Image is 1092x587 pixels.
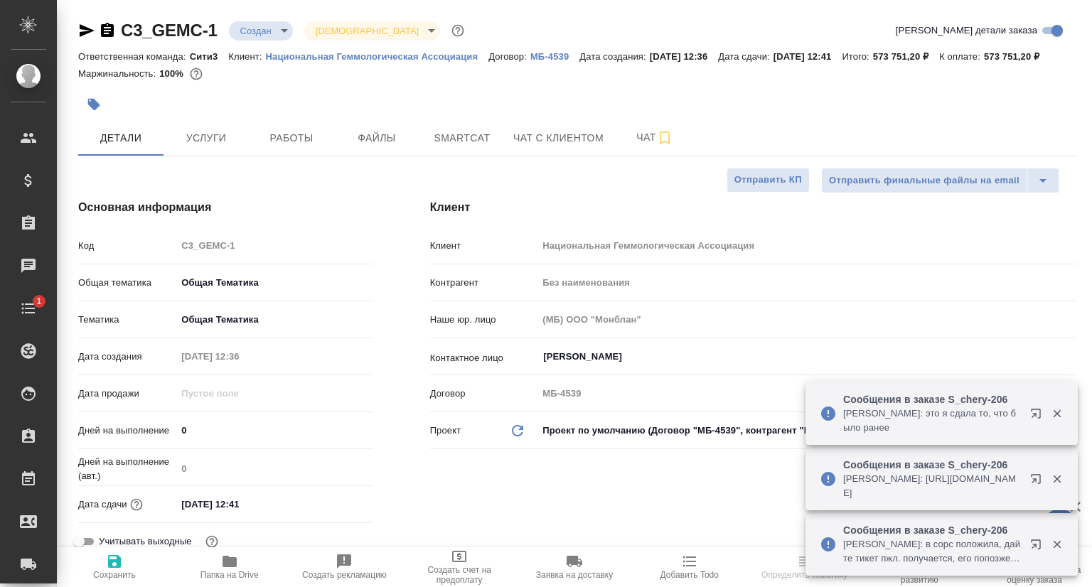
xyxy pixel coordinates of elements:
[78,22,95,39] button: Скопировать ссылку для ЯМессенджера
[78,497,127,512] p: Дата сдачи
[99,22,116,39] button: Скопировать ссылку
[1022,465,1056,499] button: Открыть в новой вкладке
[530,50,579,62] a: МБ-4539
[78,455,176,483] p: Дней на выполнение (авт.)
[747,547,862,587] button: Определить тематику
[488,51,530,62] p: Договор:
[266,51,489,62] p: Национальная Геммологическая Ассоциация
[843,523,1021,537] p: Сообщения в заказе S_chery-206
[87,129,155,147] span: Детали
[537,419,1076,443] div: Проект по умолчанию (Договор "МБ-4539", контрагент "Без наименования")
[121,21,218,40] a: C3_GEMC-1
[727,168,810,193] button: Отправить КП
[873,51,939,62] p: 573 751,20 ₽
[428,129,496,147] span: Smartcat
[537,272,1076,293] input: Пустое поле
[530,51,579,62] p: МБ-4539
[176,271,373,295] div: Общая Тематика
[311,25,423,37] button: [DEMOGRAPHIC_DATA]
[28,294,50,308] span: 1
[172,547,287,587] button: Папка на Drive
[842,51,872,62] p: Итого:
[229,21,293,41] div: Создан
[829,173,1019,189] span: Отправить финальные файлы на email
[821,168,1059,193] div: split button
[1042,407,1071,420] button: Закрыть
[430,276,538,290] p: Контрагент
[1022,399,1056,433] button: Открыть в новой вкладке
[1022,530,1056,564] button: Открыть в новой вкладке
[660,570,719,580] span: Добавить Todo
[78,51,190,62] p: Ответственная команда:
[187,65,205,83] button: 0.00 RUB;
[159,68,187,79] p: 100%
[78,350,176,364] p: Дата создания
[843,392,1021,406] p: Сообщения в заказе S_chery-206
[430,424,461,438] p: Проект
[176,383,301,404] input: Пустое поле
[176,308,373,332] div: Общая Тематика
[127,495,146,514] button: Если добавить услуги и заполнить их объемом, то дата рассчитается автоматически
[984,51,1050,62] p: 573 751,20 ₽
[843,472,1021,500] p: [PERSON_NAME]: [URL][DOMAIN_NAME]
[632,547,747,587] button: Добавить Todo
[176,346,301,367] input: Пустое поле
[430,199,1076,216] h4: Клиент
[78,239,176,253] p: Код
[78,199,373,216] h4: Основная информация
[78,424,176,438] p: Дней на выполнение
[176,420,373,441] input: ✎ Введи что-нибудь
[4,291,53,326] a: 1
[430,239,538,253] p: Клиент
[57,547,172,587] button: Сохранить
[236,25,276,37] button: Создан
[939,51,984,62] p: К оплате:
[203,532,221,551] button: Выбери, если сб и вс нужно считать рабочими днями для выполнения заказа.
[287,547,402,587] button: Создать рекламацию
[718,51,773,62] p: Дата сдачи:
[176,235,373,256] input: Пустое поле
[761,570,847,580] span: Определить тематику
[302,570,387,580] span: Создать рекламацию
[266,50,489,62] a: Национальная Геммологическая Ассоциация
[536,570,613,580] span: Заявка на доставку
[176,494,301,515] input: ✎ Введи что-нибудь
[1069,355,1071,358] button: Open
[537,383,1076,404] input: Пустое поле
[430,351,538,365] p: Контактное лицо
[579,51,649,62] p: Дата создания:
[228,51,265,62] p: Клиент:
[176,458,373,479] input: Пустое поле
[78,68,159,79] p: Маржинальность:
[650,51,719,62] p: [DATE] 12:36
[190,51,229,62] p: Сити3
[537,309,1076,330] input: Пустое поле
[430,387,538,401] p: Договор
[1042,538,1071,551] button: Закрыть
[257,129,326,147] span: Работы
[843,406,1021,435] p: [PERSON_NAME]: это я сдала то, что было ранее
[843,537,1021,566] p: [PERSON_NAME]: в сорс положила, дайте тикет пжл. получается, его попозже отдадим - по готовности
[517,547,632,587] button: Заявка на доставку
[656,129,673,146] svg: Подписаться
[78,313,176,327] p: Тематика
[410,565,508,585] span: Создать счет на предоплату
[402,547,517,587] button: Создать счет на предоплату
[621,129,689,146] span: Чат
[200,570,259,580] span: Папка на Drive
[896,23,1037,38] span: [PERSON_NAME] детали заказа
[93,570,136,580] span: Сохранить
[537,235,1076,256] input: Пустое поле
[78,89,109,120] button: Добавить тэг
[99,534,192,549] span: Учитывать выходные
[773,51,842,62] p: [DATE] 12:41
[78,387,176,401] p: Дата продажи
[430,313,538,327] p: Наше юр. лицо
[734,172,802,188] span: Отправить КП
[343,129,411,147] span: Файлы
[821,168,1027,193] button: Отправить финальные файлы на email
[843,458,1021,472] p: Сообщения в заказе S_chery-206
[1042,473,1071,485] button: Закрыть
[78,276,176,290] p: Общая тематика
[513,129,604,147] span: Чат с клиентом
